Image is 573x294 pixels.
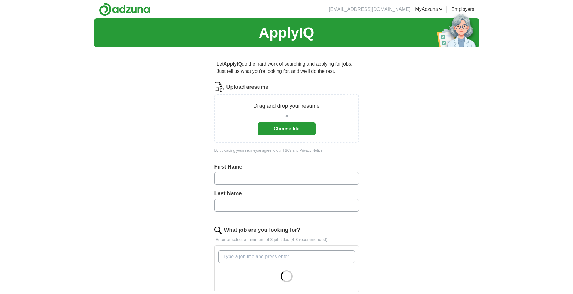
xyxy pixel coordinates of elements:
p: Let do the hard work of searching and applying for jobs. Just tell us what you're looking for, an... [214,58,359,77]
a: T&Cs [282,148,291,153]
li: [EMAIL_ADDRESS][DOMAIN_NAME] [329,6,410,13]
input: Type a job title and press enter [218,250,355,263]
p: Drag and drop your resume [253,102,319,110]
label: Upload a resume [226,83,269,91]
img: CV Icon [214,82,224,92]
button: Choose file [258,122,316,135]
img: search.png [214,227,222,234]
strong: ApplyIQ [223,61,242,67]
a: Privacy Notice [300,148,323,153]
span: or [285,113,288,119]
h1: ApplyIQ [259,22,314,44]
label: First Name [214,163,359,171]
p: Enter or select a minimum of 3 job titles (4-8 recommended) [214,237,359,243]
label: Last Name [214,190,359,198]
a: MyAdzuna [415,6,443,13]
img: Adzuna logo [99,2,150,16]
label: What job are you looking for? [224,226,300,234]
a: Employers [451,6,474,13]
div: By uploading your resume you agree to our and . [214,148,359,153]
